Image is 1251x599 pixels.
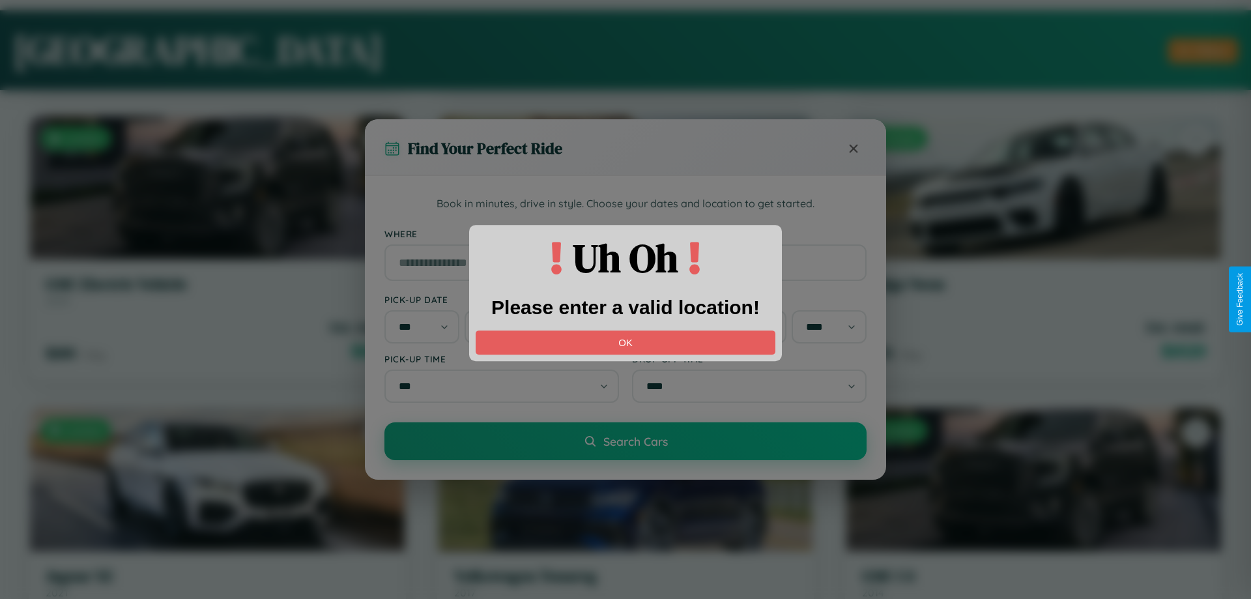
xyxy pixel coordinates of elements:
[384,294,619,305] label: Pick-up Date
[632,294,867,305] label: Drop-off Date
[384,228,867,239] label: Where
[384,196,867,212] p: Book in minutes, drive in style. Choose your dates and location to get started.
[632,353,867,364] label: Drop-off Time
[384,353,619,364] label: Pick-up Time
[603,434,668,448] span: Search Cars
[408,138,562,159] h3: Find Your Perfect Ride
